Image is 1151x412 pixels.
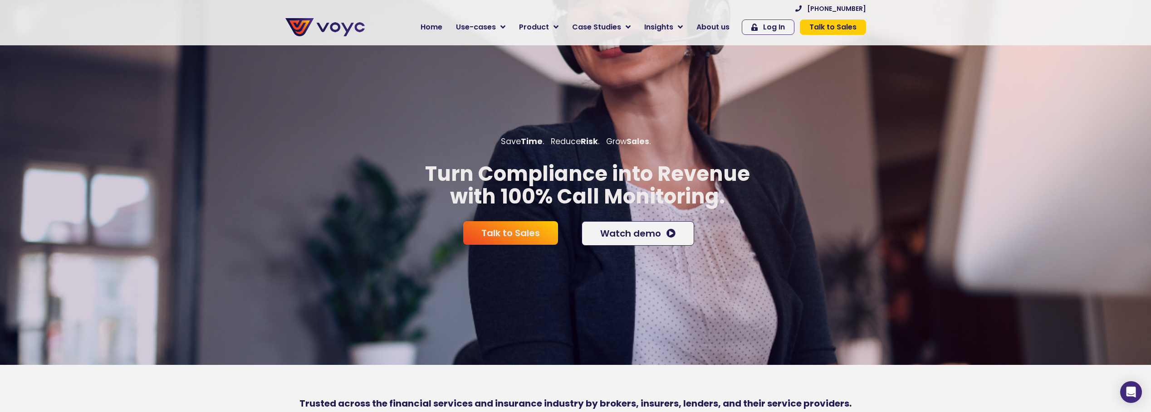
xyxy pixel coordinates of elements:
a: About us [690,18,736,36]
b: Risk [581,136,598,147]
span: Home [421,22,442,33]
span: Case Studies [572,22,621,33]
a: Log In [742,19,794,35]
b: Sales [627,136,649,147]
b: Trusted across the financial services and insurance industry by brokers, insurers, lenders, and t... [299,397,852,410]
span: Insights [644,22,673,33]
span: Talk to Sales [809,24,857,31]
b: Time [521,136,543,147]
span: Talk to Sales [481,228,540,238]
div: Open Intercom Messenger [1120,381,1142,403]
span: Product [519,22,549,33]
a: [PHONE_NUMBER] [795,5,866,12]
a: Insights [637,18,690,36]
a: Watch demo [582,221,694,246]
a: Home [414,18,449,36]
img: voyc-full-logo [285,18,365,36]
span: Use-cases [456,22,496,33]
span: [PHONE_NUMBER] [807,5,866,12]
span: Log In [763,24,785,31]
a: Use-cases [449,18,512,36]
span: Watch demo [600,229,661,238]
span: About us [696,22,730,33]
a: Case Studies [565,18,637,36]
a: Talk to Sales [463,221,558,245]
a: Talk to Sales [800,19,866,35]
a: Product [512,18,565,36]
